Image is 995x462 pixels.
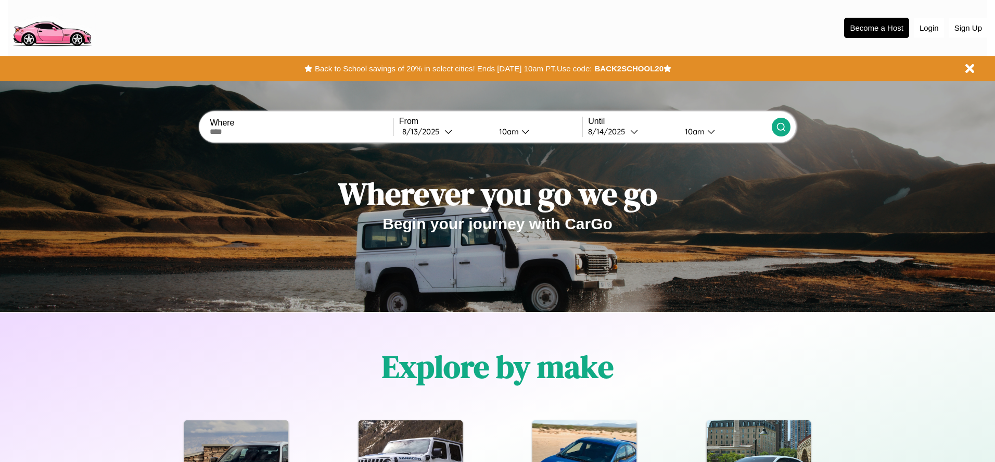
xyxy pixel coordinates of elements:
button: 10am [491,126,582,137]
div: 8 / 14 / 2025 [588,127,630,136]
h1: Explore by make [382,345,614,388]
div: 10am [680,127,707,136]
img: logo [8,5,96,49]
b: BACK2SCHOOL20 [594,64,664,73]
div: 8 / 13 / 2025 [402,127,444,136]
label: Until [588,117,771,126]
button: 8/13/2025 [399,126,491,137]
button: Back to School savings of 20% in select cities! Ends [DATE] 10am PT.Use code: [312,61,594,76]
label: From [399,117,582,126]
label: Where [210,118,393,128]
button: 10am [677,126,771,137]
button: Sign Up [949,18,987,38]
div: 10am [494,127,521,136]
button: Become a Host [844,18,909,38]
button: Login [914,18,944,38]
